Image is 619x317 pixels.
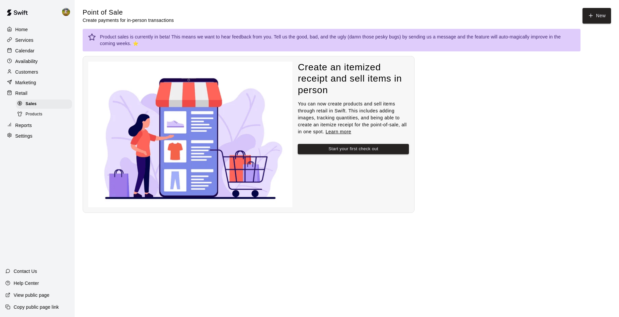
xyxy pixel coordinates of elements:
p: Reports [15,122,32,129]
p: Calendar [15,47,35,54]
button: New [582,8,611,24]
span: Sales [26,101,37,107]
a: sending us a message [409,34,456,39]
p: Home [15,26,28,33]
p: Copy public page link [14,304,59,310]
div: Jhonny Montoya [61,5,75,19]
a: Settings [5,131,69,141]
div: Sales [16,99,72,109]
p: View public page [14,292,49,298]
p: Availability [15,58,38,65]
p: Create payments for in-person transactions [83,17,174,24]
a: Learn more [326,129,351,134]
a: Products [16,109,75,119]
img: Jhonny Montoya [62,8,70,16]
p: Settings [15,133,33,139]
a: Calendar [5,46,69,56]
p: Contact Us [14,268,37,275]
p: Marketing [15,79,36,86]
a: Marketing [5,78,69,88]
span: You can now create products and sell items through retail in Swift. This includes adding images, ... [298,101,407,134]
h4: Create an itemized receipt and sell items in person [298,62,409,96]
a: Home [5,25,69,34]
button: Start your first check out [298,144,409,154]
a: Services [5,35,69,45]
a: Customers [5,67,69,77]
p: Services [15,37,34,43]
p: Retail [15,90,28,96]
a: Sales [16,99,75,109]
p: Help Center [14,280,39,286]
span: Products [26,111,42,118]
div: Products [16,110,72,119]
p: Customers [15,69,38,75]
a: Availability [5,56,69,66]
div: Product sales is currently in beta! This means we want to hear feedback from you. Tell us the goo... [100,31,575,49]
a: Reports [5,120,69,130]
h5: Point of Sale [83,8,174,17]
a: Retail [5,88,69,98]
img: Nothing to see here [88,62,292,207]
